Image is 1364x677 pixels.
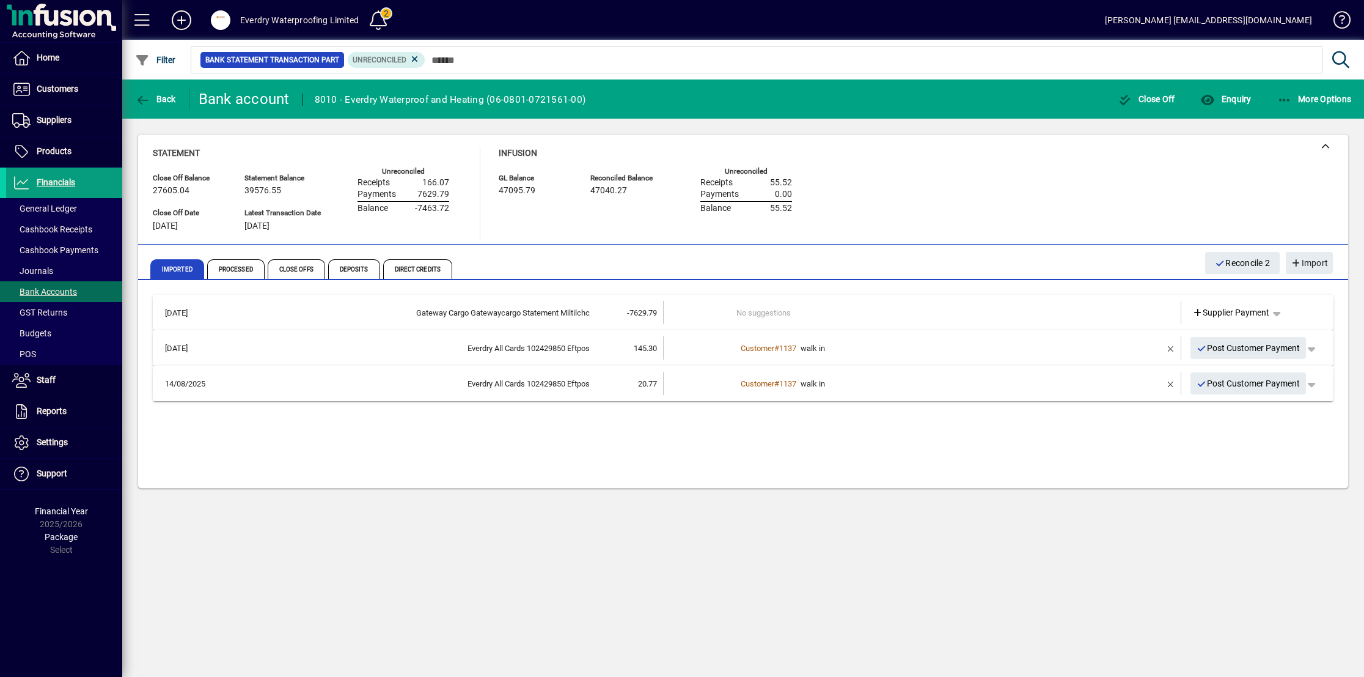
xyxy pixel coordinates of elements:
[328,259,380,279] span: Deposits
[37,146,71,156] span: Products
[1190,372,1307,394] button: Post Customer Payment
[1161,374,1181,393] button: Remove
[216,307,590,319] div: Gateway Cargo Gatewaycargo Statement Miltilchc
[801,379,825,388] span: walk in
[417,190,449,199] span: 7629.79
[1215,253,1270,273] span: Reconcile 2
[153,366,1333,401] mat-expansion-panel-header: 14/08/2025Everdry All Cards 102429850 Eftpos20.77Customer#1137walk inPost Customer Payment
[37,115,71,125] span: Suppliers
[240,10,359,30] div: Everdry Waterproofing Limited
[590,174,664,182] span: Reconciled Balance
[770,178,792,188] span: 55.52
[153,186,189,196] span: 27605.04
[1187,302,1275,324] a: Supplier Payment
[205,54,339,66] span: Bank Statement Transaction Part
[207,259,265,279] span: Processed
[159,301,216,324] td: [DATE]
[590,186,627,196] span: 47040.27
[199,89,290,109] div: Bank account
[153,330,1333,366] mat-expansion-panel-header: [DATE]Everdry All Cards 102429850 Eftpos145.30Customer#1137walk inPost Customer Payment
[1161,338,1181,358] button: Remove
[6,198,122,219] a: General Ledger
[153,221,178,231] span: [DATE]
[6,281,122,302] a: Bank Accounts
[244,186,281,196] span: 39576.55
[348,52,425,68] mat-chip: Reconciliation Status: Unreconciled
[12,266,53,276] span: Journals
[638,379,657,388] span: 20.77
[150,259,204,279] span: Imported
[736,377,801,390] a: Customer#1137
[6,427,122,458] a: Settings
[1324,2,1349,42] a: Knowledge Base
[12,287,77,297] span: Bank Accounts
[775,190,792,199] span: 0.00
[1197,374,1300,394] span: Post Customer Payment
[216,378,590,390] div: Everdry All Cards 102429850 Eftpos
[12,328,51,338] span: Budgets
[1205,252,1280,274] button: Reconcile 2
[779,344,796,353] span: 1137
[1197,338,1300,358] span: Post Customer Payment
[774,379,779,388] span: #
[741,379,774,388] span: Customer
[6,365,122,396] a: Staff
[6,240,122,261] a: Cashbook Payments
[770,204,792,213] span: 55.52
[35,506,88,516] span: Financial Year
[1197,88,1254,110] button: Enquiry
[216,342,590,355] div: Everdry All Cards 102429850 Eftpos
[1118,94,1175,104] span: Close Off
[801,344,825,353] span: walk in
[6,105,122,136] a: Suppliers
[162,9,201,31] button: Add
[725,168,768,176] label: Unreconciled
[422,178,449,188] span: 166.07
[37,84,78,94] span: Customers
[12,308,67,317] span: GST Returns
[153,174,226,182] span: Close Off Balance
[634,344,657,353] span: 145.30
[6,323,122,344] a: Budgets
[499,186,535,196] span: 47095.79
[37,53,59,62] span: Home
[627,308,657,317] span: -7629.79
[736,342,801,355] a: Customer#1137
[779,379,796,388] span: 1137
[1190,337,1307,359] button: Post Customer Payment
[153,295,1333,330] mat-expansion-panel-header: [DATE]Gateway Cargo Gatewaycargo Statement Miltilchc-7629.79No suggestionsSupplier Payment
[353,56,406,64] span: Unreconciled
[700,204,731,213] span: Balance
[12,245,98,255] span: Cashbook Payments
[1192,306,1270,319] span: Supplier Payment
[6,43,122,73] a: Home
[1274,88,1355,110] button: More Options
[12,349,36,359] span: POS
[132,88,179,110] button: Back
[700,178,733,188] span: Receipts
[268,259,325,279] span: Close Offs
[1286,252,1333,274] button: Import
[135,55,176,65] span: Filter
[499,174,572,182] span: GL Balance
[244,209,321,217] span: Latest Transaction Date
[1115,88,1178,110] button: Close Off
[1277,94,1352,104] span: More Options
[12,224,92,234] span: Cashbook Receipts
[358,178,390,188] span: Receipts
[415,204,449,213] span: -7463.72
[6,344,122,364] a: POS
[244,221,269,231] span: [DATE]
[37,468,67,478] span: Support
[37,177,75,187] span: Financials
[774,344,779,353] span: #
[6,74,122,105] a: Customers
[153,209,226,217] span: Close Off Date
[6,219,122,240] a: Cashbook Receipts
[45,532,78,542] span: Package
[135,94,176,104] span: Back
[37,437,68,447] span: Settings
[12,204,77,213] span: General Ledger
[37,406,67,416] span: Reports
[700,190,739,199] span: Payments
